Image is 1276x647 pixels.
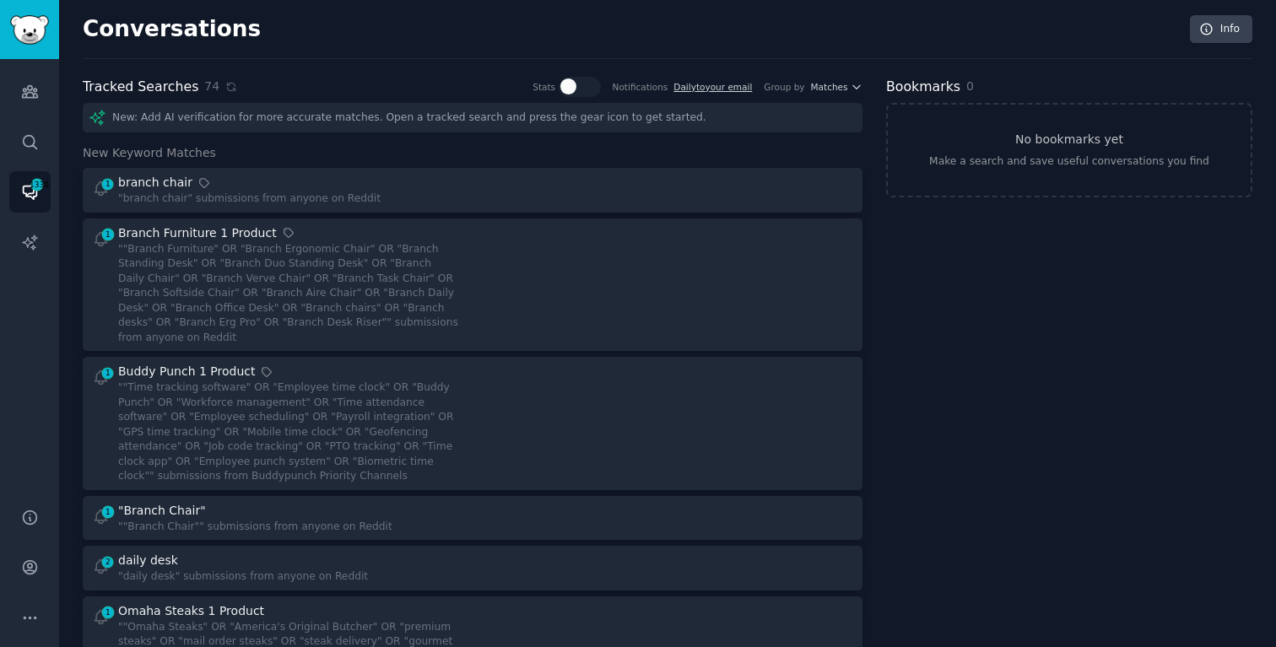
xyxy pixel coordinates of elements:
div: Omaha Steaks 1 Product [118,602,264,620]
div: "daily desk" submissions from anyone on Reddit [118,569,368,585]
h2: Conversations [83,16,261,43]
a: 1branch chair"branch chair" submissions from anyone on Reddit [83,168,862,213]
a: Dailytoyour email [673,82,752,92]
span: 0 [966,79,974,93]
a: 2daily desk"daily desk" submissions from anyone on Reddit [83,546,862,590]
div: branch chair [118,174,192,191]
div: Stats [533,81,555,93]
a: Info [1190,15,1252,44]
div: Notifications [613,81,668,93]
a: 1Buddy Punch 1 Product""Time tracking software" OR "Employee time clock" OR "Buddy Punch" OR "Wor... [83,357,862,490]
span: Matches [811,81,848,93]
a: 1"Branch Chair"""Branch Chair"" submissions from anyone on Reddit [83,496,862,541]
span: 1 [100,367,116,379]
div: "branch chair" submissions from anyone on Reddit [118,191,381,207]
span: New Keyword Matches [83,144,216,162]
h2: Tracked Searches [83,77,198,98]
div: Group by [764,81,804,93]
div: New: Add AI verification for more accurate matches. Open a tracked search and press the gear icon... [83,103,862,132]
span: 1330 [30,179,45,191]
div: Branch Furniture 1 Product [118,224,277,242]
a: 1330 [9,171,51,213]
div: ""Branch Furniture" OR "Branch Ergonomic Chair" OR "Branch Standing Desk" OR "Branch Duo Standing... [118,242,461,346]
a: 1Branch Furniture 1 Product""Branch Furniture" OR "Branch Ergonomic Chair" OR "Branch Standing De... [83,218,862,352]
div: Buddy Punch 1 Product [118,363,255,380]
span: 74 [204,78,219,95]
span: 1 [100,607,116,618]
div: "Branch Chair" [118,502,206,520]
div: ""Time tracking software" OR "Employee time clock" OR "Buddy Punch" OR "Workforce management" OR ... [118,380,461,484]
div: Make a search and save useful conversations you find [929,154,1209,170]
button: Matches [811,81,862,93]
div: daily desk [118,552,178,569]
span: 1 [100,229,116,240]
h2: Bookmarks [886,77,960,98]
a: No bookmarks yetMake a search and save useful conversations you find [886,103,1252,197]
span: 1 [100,506,116,518]
h3: No bookmarks yet [1015,131,1123,148]
div: ""Branch Chair"" submissions from anyone on Reddit [118,520,392,535]
span: 2 [100,556,116,568]
span: 1 [100,178,116,190]
img: GummySearch logo [10,15,49,45]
